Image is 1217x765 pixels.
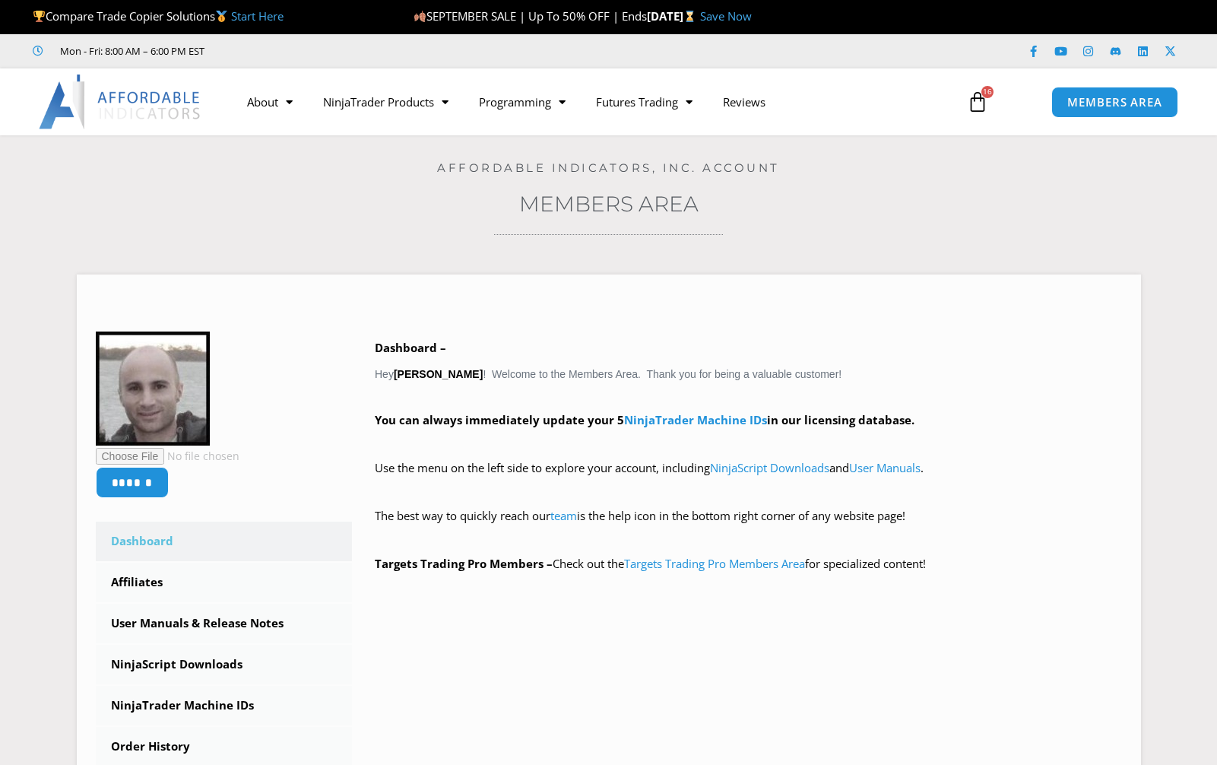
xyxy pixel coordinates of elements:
img: 🍂 [414,11,426,22]
a: Dashboard [96,522,353,561]
p: Use the menu on the left side to explore your account, including and . [375,458,1122,500]
strong: Targets Trading Pro Members – [375,556,553,571]
iframe: Customer reviews powered by Trustpilot [226,43,454,59]
div: Hey ! Welcome to the Members Area. Thank you for being a valuable customer! [375,338,1122,575]
a: MEMBERS AREA [1051,87,1178,118]
img: LogoAI | Affordable Indicators – NinjaTrader [39,75,202,129]
span: SEPTEMBER SALE | Up To 50% OFF | Ends [414,8,647,24]
img: 71d51b727fd0980defc0926a584480a80dca29e5385b7c6ff19b9310cf076714 [96,332,210,446]
a: About [232,84,308,119]
img: ⌛ [684,11,696,22]
a: NinjaTrader Machine IDs [624,412,767,427]
a: Save Now [700,8,752,24]
a: Start Here [231,8,284,24]
p: The best way to quickly reach our is the help icon in the bottom right corner of any website page! [375,506,1122,548]
span: 16 [981,86,994,98]
strong: You can always immediately update your 5 in our licensing database. [375,412,914,427]
a: NinjaTrader Products [308,84,464,119]
a: Targets Trading Pro Members Area [624,556,805,571]
a: Futures Trading [581,84,708,119]
a: User Manuals [849,460,921,475]
a: Programming [464,84,581,119]
a: User Manuals & Release Notes [96,604,353,643]
span: Compare Trade Copier Solutions [33,8,284,24]
span: MEMBERS AREA [1067,97,1162,108]
strong: [PERSON_NAME] [394,368,483,380]
strong: [DATE] [647,8,699,24]
a: Affordable Indicators, Inc. Account [437,160,780,175]
img: 🏆 [33,11,45,22]
a: Reviews [708,84,781,119]
a: NinjaScript Downloads [710,460,829,475]
a: Affiliates [96,563,353,602]
p: Check out the for specialized content! [375,554,1122,575]
b: Dashboard – [375,340,446,355]
a: 16 [944,80,1011,124]
a: Members Area [519,191,699,217]
nav: Menu [232,84,949,119]
span: Mon - Fri: 8:00 AM – 6:00 PM EST [56,42,204,60]
a: NinjaScript Downloads [96,645,353,684]
img: 🥇 [216,11,227,22]
a: NinjaTrader Machine IDs [96,686,353,725]
a: team [550,508,577,523]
